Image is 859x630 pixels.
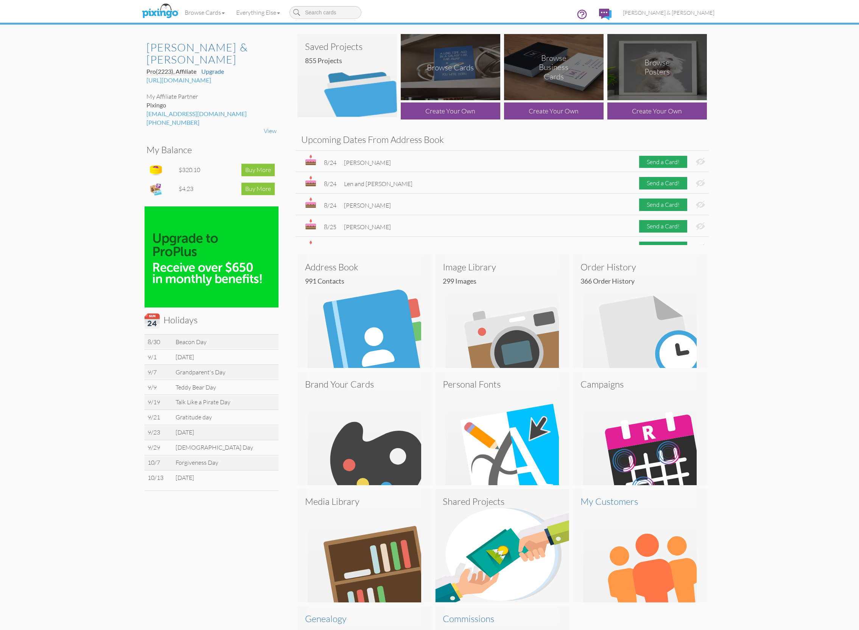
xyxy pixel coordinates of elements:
h3: Address Book [305,262,424,272]
div: Send a Card! [639,177,687,189]
h3: My Customers [580,497,699,506]
h3: Campaigns [580,379,699,389]
div: [PHONE_NUMBER] [146,118,277,127]
a: [PERSON_NAME] & [PERSON_NAME] [617,3,720,22]
h3: Commissions [443,614,562,624]
div: Browse Posters [632,58,682,77]
td: Talk Like a Pirate Day [173,395,279,410]
img: ripll_dashboard.svg [573,372,707,485]
td: Grandparent's Day [173,365,279,380]
td: Beacon Day [173,334,279,349]
img: eye-ban.svg [696,201,705,209]
div: Create Your Own [401,102,500,119]
img: brand-cards.svg [297,372,431,485]
img: shared-projects.png [435,489,569,602]
img: my-customers.svg [573,489,707,602]
td: 9/1 [145,349,173,365]
img: personal-font.svg [435,372,569,485]
div: 8/25 [324,223,336,231]
td: 9/23 [145,425,173,440]
h3: Upcoming Dates From Address Book [301,135,703,144]
h3: Shared Projects [443,497,562,506]
h3: Saved Projects [305,42,389,51]
h4: 366 Order History [580,278,705,285]
h3: Personal Fonts [443,379,562,389]
div: 8/24 [324,180,336,188]
h3: Order History [580,262,699,272]
div: 8/24 [324,201,336,210]
h3: Holidays [145,313,273,329]
td: $4.23 [177,180,217,199]
div: Pixingo [146,101,277,110]
img: comments.svg [599,9,612,20]
a: Browse Cards [179,3,230,22]
div: Browse Business Cards [529,53,579,81]
img: expense-icon.png [148,182,163,197]
h2: [PERSON_NAME] & [PERSON_NAME] [146,42,269,65]
td: [DATE] [173,349,279,365]
div: Send a Card! [639,242,687,254]
span: [PERSON_NAME] & [PERSON_NAME] [623,9,714,16]
h4: 855 Projects [305,57,395,65]
img: points-icon.png [148,163,163,178]
td: [DATE] [173,425,279,440]
div: 8/24 [324,158,336,167]
h3: Media Library [305,497,424,506]
span: [PERSON_NAME] [344,159,391,166]
td: 9/9 [145,380,173,395]
td: 9/21 [145,410,173,425]
td: 9/7 [145,365,173,380]
div: [URL][DOMAIN_NAME] [146,76,277,85]
img: bday.svg [305,197,316,208]
img: address-book.svg [297,254,431,368]
h4: 991 Contacts [305,278,429,285]
td: [DATE] [173,470,279,485]
div: Send a Card! [639,156,687,168]
img: eye-ban.svg [696,158,705,166]
img: bday.svg [305,176,316,186]
span: Len and [PERSON_NAME] [344,180,412,188]
a: View [264,127,277,135]
span: [PERSON_NAME] [344,223,391,231]
img: eye-ban.svg [696,244,705,252]
td: $320.10 [177,161,217,180]
div: Create Your Own [607,102,707,119]
div: Send a Card! [639,220,687,233]
img: browse-posters.png [607,34,707,100]
a: Everything Else [230,3,286,22]
img: calendar.svg [145,313,160,329]
img: bday.svg [305,219,316,230]
img: order-history.svg [573,254,707,368]
div: Buy More [241,164,275,176]
h3: Brand Your Cards [305,379,424,389]
div: [EMAIL_ADDRESS][DOMAIN_NAME] [146,110,277,118]
input: Search cards [289,6,361,19]
img: image-library.svg [435,254,569,368]
div: 8/25 [324,244,336,253]
td: 9/19 [145,395,173,410]
div: Buy More [241,183,275,195]
a: Pro(2223), Affiliate [146,68,198,75]
img: eye-ban.svg [696,179,705,187]
a: My Customers [573,489,707,602]
div: Send a Card! [639,199,687,211]
img: eye-ban.svg [696,222,705,230]
h3: Genealogy [305,614,424,624]
div: Create Your Own [504,102,604,119]
img: upgrade_proPlus-100.jpg [145,206,279,307]
div: Browse Cards [427,62,474,72]
img: saved-projects2.png [297,34,397,117]
td: 9/29 [145,440,173,455]
a: [PERSON_NAME] & [PERSON_NAME] [146,42,277,65]
img: media-library.svg [297,489,431,602]
h4: 299 images [443,278,567,285]
img: pixingo logo [140,2,180,21]
td: 10/13 [145,470,173,485]
td: 8/30 [145,334,173,349]
h3: My Balance [146,145,271,155]
span: (2223) [156,68,173,75]
span: , Affiliate [173,68,196,75]
a: Upgrade [201,68,224,75]
img: bday.svg [305,241,316,251]
span: [PERSON_NAME] [344,202,391,209]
